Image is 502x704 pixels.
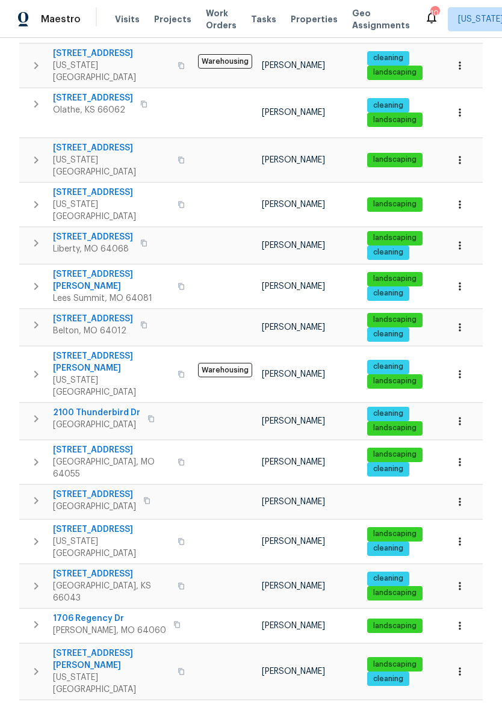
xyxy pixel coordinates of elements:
[368,115,421,125] span: landscaping
[53,292,170,304] span: Lees Summit, MO 64081
[368,53,408,63] span: cleaning
[368,100,408,111] span: cleaning
[368,155,421,165] span: landscaping
[53,407,140,419] span: 2100 Thunderbird Dr
[53,568,170,580] span: [STREET_ADDRESS]
[368,315,421,325] span: landscaping
[430,7,439,19] div: 10
[368,621,421,631] span: landscaping
[53,647,170,672] span: [STREET_ADDRESS][PERSON_NAME]
[262,667,325,676] span: [PERSON_NAME]
[53,48,170,60] span: [STREET_ADDRESS]
[53,154,170,178] span: [US_STATE][GEOGRAPHIC_DATA]
[251,15,276,23] span: Tasks
[368,67,421,78] span: landscaping
[368,464,408,474] span: cleaning
[198,363,252,377] span: Warehousing
[198,54,252,69] span: Warehousing
[262,498,325,506] span: [PERSON_NAME]
[115,13,140,25] span: Visits
[368,199,421,209] span: landscaping
[368,573,408,584] span: cleaning
[262,417,325,425] span: [PERSON_NAME]
[53,419,140,431] span: [GEOGRAPHIC_DATA]
[368,247,408,258] span: cleaning
[53,456,170,480] span: [GEOGRAPHIC_DATA], MO 64055
[53,613,166,625] span: 1706 Regency Dr
[368,362,408,372] span: cleaning
[53,243,133,255] span: Liberty, MO 64068
[368,588,421,598] span: landscaping
[368,674,408,684] span: cleaning
[53,489,136,501] span: [STREET_ADDRESS]
[41,13,81,25] span: Maestro
[53,625,166,637] span: [PERSON_NAME], MO 64060
[262,282,325,291] span: [PERSON_NAME]
[368,376,421,386] span: landscaping
[53,313,133,325] span: [STREET_ADDRESS]
[262,323,325,332] span: [PERSON_NAME]
[53,199,170,223] span: [US_STATE][GEOGRAPHIC_DATA]
[368,274,421,284] span: landscaping
[53,536,170,560] span: [US_STATE][GEOGRAPHIC_DATA]
[368,409,408,419] span: cleaning
[262,61,325,70] span: [PERSON_NAME]
[53,523,170,536] span: [STREET_ADDRESS]
[262,622,325,630] span: [PERSON_NAME]
[53,60,170,84] span: [US_STATE][GEOGRAPHIC_DATA]
[53,142,170,154] span: [STREET_ADDRESS]
[291,13,338,25] span: Properties
[53,92,133,104] span: [STREET_ADDRESS]
[262,582,325,590] span: [PERSON_NAME]
[53,444,170,456] span: [STREET_ADDRESS]
[262,241,325,250] span: [PERSON_NAME]
[368,288,408,298] span: cleaning
[53,374,170,398] span: [US_STATE][GEOGRAPHIC_DATA]
[206,7,237,31] span: Work Orders
[53,672,170,696] span: [US_STATE][GEOGRAPHIC_DATA]
[262,156,325,164] span: [PERSON_NAME]
[262,370,325,378] span: [PERSON_NAME]
[368,529,421,539] span: landscaping
[368,329,408,339] span: cleaning
[53,187,170,199] span: [STREET_ADDRESS]
[368,423,421,433] span: landscaping
[262,537,325,546] span: [PERSON_NAME]
[368,233,421,243] span: landscaping
[53,580,170,604] span: [GEOGRAPHIC_DATA], KS 66043
[262,200,325,209] span: [PERSON_NAME]
[53,104,133,116] span: Olathe, KS 66062
[53,325,133,337] span: Belton, MO 64012
[53,231,133,243] span: [STREET_ADDRESS]
[53,350,170,374] span: [STREET_ADDRESS][PERSON_NAME]
[53,268,170,292] span: [STREET_ADDRESS][PERSON_NAME]
[368,659,421,670] span: landscaping
[368,543,408,554] span: cleaning
[368,449,421,460] span: landscaping
[262,108,325,117] span: [PERSON_NAME]
[53,501,136,513] span: [GEOGRAPHIC_DATA]
[154,13,191,25] span: Projects
[262,458,325,466] span: [PERSON_NAME]
[352,7,410,31] span: Geo Assignments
